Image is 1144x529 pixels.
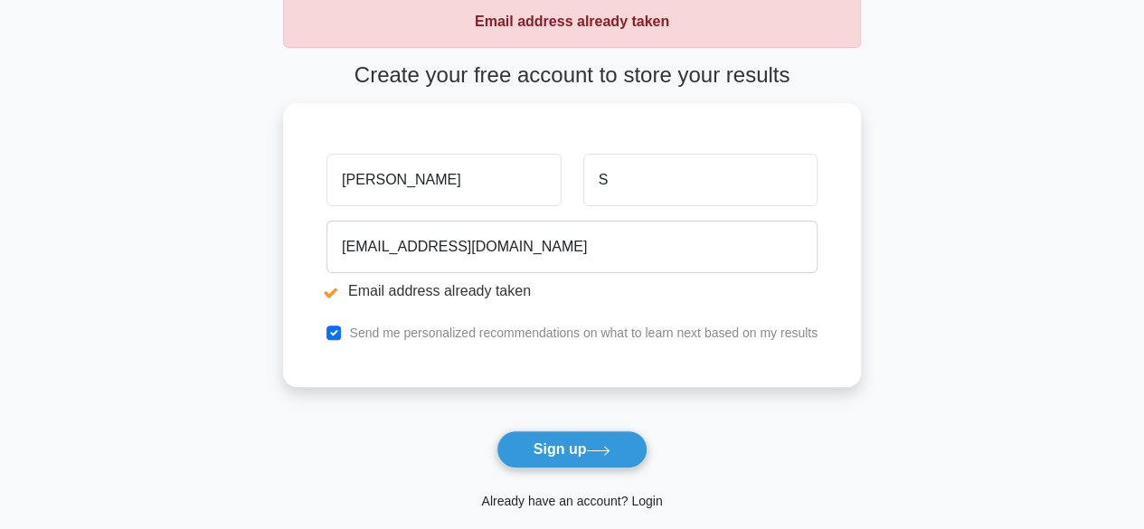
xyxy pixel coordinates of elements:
h4: Create your free account to store your results [283,62,861,89]
input: Last name [583,154,818,206]
strong: Email address already taken [475,14,669,29]
input: First name [326,154,561,206]
label: Send me personalized recommendations on what to learn next based on my results [349,326,818,340]
a: Already have an account? Login [481,494,662,508]
button: Sign up [496,430,648,468]
input: Email [326,221,818,273]
li: Email address already taken [326,280,818,302]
